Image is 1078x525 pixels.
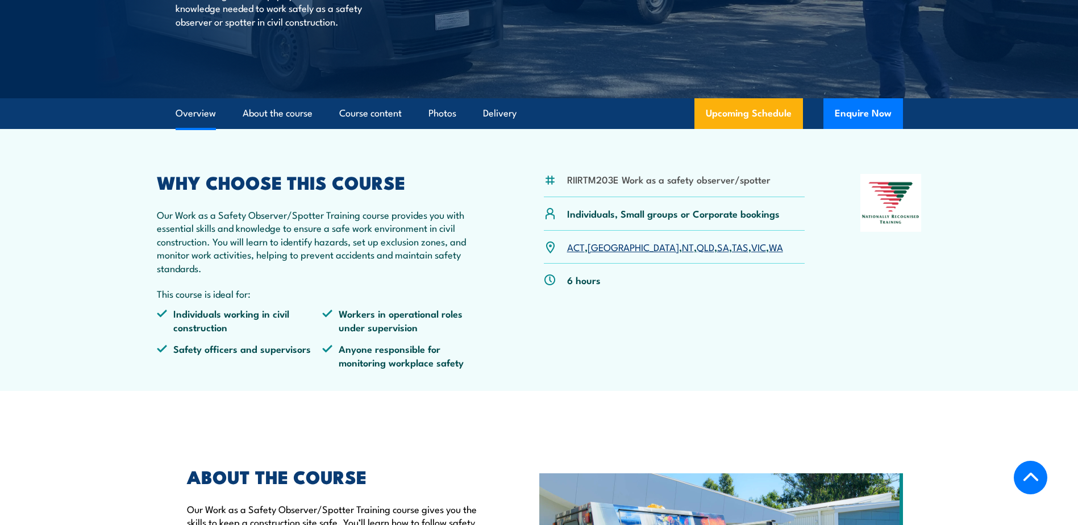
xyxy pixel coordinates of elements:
button: Enquire Now [823,98,903,129]
li: Workers in operational roles under supervision [322,307,488,334]
p: This course is ideal for: [157,287,489,300]
img: Nationally Recognised Training logo. [860,174,922,232]
a: Photos [428,98,456,128]
li: Anyone responsible for monitoring workplace safety [322,342,488,369]
p: 6 hours [567,273,601,286]
li: RIIRTM203E Work as a safety observer/spotter [567,173,771,186]
a: Upcoming Schedule [694,98,803,129]
p: , , , , , , , [567,240,783,253]
li: Safety officers and supervisors [157,342,323,369]
a: Overview [176,98,216,128]
li: Individuals working in civil construction [157,307,323,334]
p: Our Work as a Safety Observer/Spotter Training course provides you with essential skills and know... [157,208,489,274]
a: WA [769,240,783,253]
a: TAS [732,240,748,253]
a: Course content [339,98,402,128]
a: [GEOGRAPHIC_DATA] [588,240,679,253]
a: ACT [567,240,585,253]
a: QLD [697,240,714,253]
a: About the course [243,98,313,128]
a: VIC [751,240,766,253]
a: SA [717,240,729,253]
h2: WHY CHOOSE THIS COURSE [157,174,489,190]
p: Individuals, Small groups or Corporate bookings [567,207,780,220]
a: NT [682,240,694,253]
a: Delivery [483,98,517,128]
h2: ABOUT THE COURSE [187,468,487,484]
